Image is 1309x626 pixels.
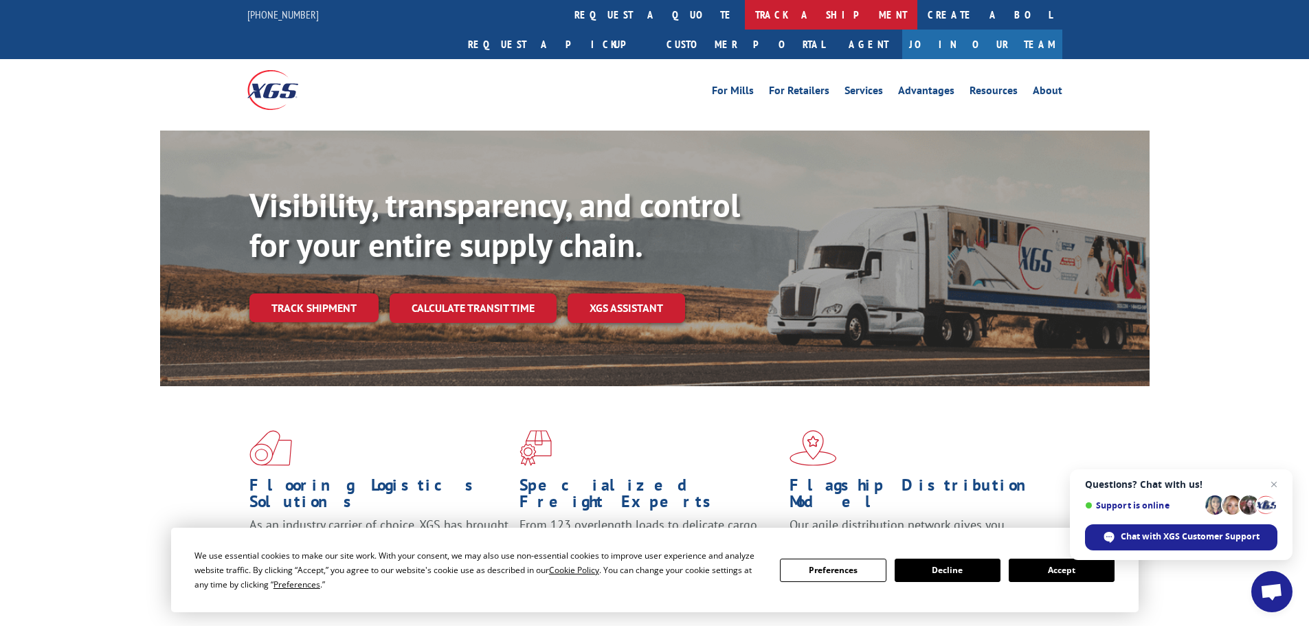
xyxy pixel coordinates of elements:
span: Our agile distribution network gives you nationwide inventory management on demand. [790,517,1042,549]
span: Preferences [273,579,320,590]
h1: Specialized Freight Experts [519,477,779,517]
h1: Flooring Logistics Solutions [249,477,509,517]
div: We use essential cookies to make our site work. With your consent, we may also use non-essential ... [194,548,763,592]
img: xgs-icon-focused-on-flooring-red [519,430,552,466]
a: Customer Portal [656,30,835,59]
button: Decline [895,559,1000,582]
img: xgs-icon-total-supply-chain-intelligence-red [249,430,292,466]
a: Join Our Team [902,30,1062,59]
a: Calculate transit time [390,293,557,323]
a: Services [844,85,883,100]
a: Open chat [1251,571,1293,612]
b: Visibility, transparency, and control for your entire supply chain. [249,183,740,266]
img: xgs-icon-flagship-distribution-model-red [790,430,837,466]
div: Cookie Consent Prompt [171,528,1139,612]
a: [PHONE_NUMBER] [247,8,319,21]
p: From 123 overlength loads to delicate cargo, our experienced staff knows the best way to move you... [519,517,779,578]
a: For Mills [712,85,754,100]
span: Chat with XGS Customer Support [1121,530,1260,543]
a: Request a pickup [458,30,656,59]
a: XGS ASSISTANT [568,293,685,323]
span: Cookie Policy [549,564,599,576]
button: Preferences [780,559,886,582]
h1: Flagship Distribution Model [790,477,1049,517]
a: Advantages [898,85,954,100]
a: About [1033,85,1062,100]
a: For Retailers [769,85,829,100]
span: Questions? Chat with us! [1085,479,1277,490]
a: Agent [835,30,902,59]
a: Track shipment [249,293,379,322]
button: Accept [1009,559,1115,582]
span: Chat with XGS Customer Support [1085,524,1277,550]
span: Support is online [1085,500,1200,511]
a: Resources [970,85,1018,100]
span: As an industry carrier of choice, XGS has brought innovation and dedication to flooring logistics... [249,517,508,566]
